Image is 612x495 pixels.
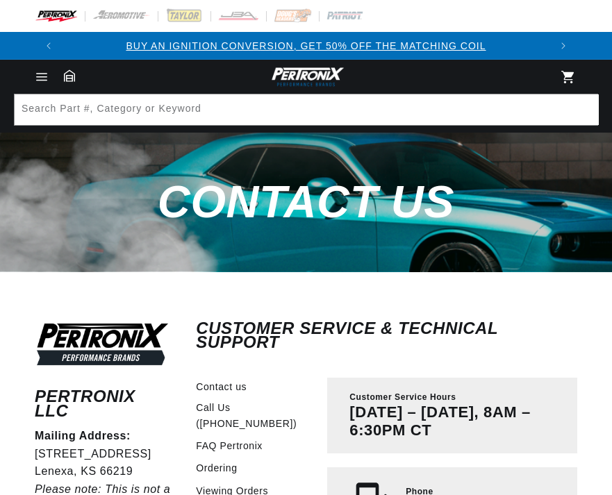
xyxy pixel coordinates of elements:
h2: Customer Service & Technical Support [196,321,577,350]
a: Ordering [196,460,237,476]
h6: Pertronix LLC [35,389,170,418]
input: Search Part #, Category or Keyword [15,94,599,125]
button: Translation missing: en.sections.announcements.previous_announcement [35,32,63,60]
a: Garage: 0 item(s) [64,69,75,82]
a: FAQ Pertronix [196,438,263,453]
p: [STREET_ADDRESS] [35,445,170,463]
a: BUY AN IGNITION CONVERSION, GET 50% OFF THE MATCHING COIL [126,40,486,51]
summary: Menu [26,69,57,85]
span: Customer Service Hours [349,392,456,403]
div: 1 of 3 [63,38,549,53]
p: [DATE] – [DATE], 8AM – 6:30PM CT [349,403,555,440]
p: Lenexa, KS 66219 [35,462,170,480]
button: Search Part #, Category or Keyword [567,94,597,125]
a: Contact us [196,379,247,394]
button: Translation missing: en.sections.announcements.next_announcement [549,32,577,60]
a: Call Us ([PHONE_NUMBER]) [196,400,313,431]
img: Pertronix [268,65,345,88]
span: Contact us [158,176,454,227]
strong: Mailing Address: [35,430,131,442]
div: Announcement [63,38,549,53]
